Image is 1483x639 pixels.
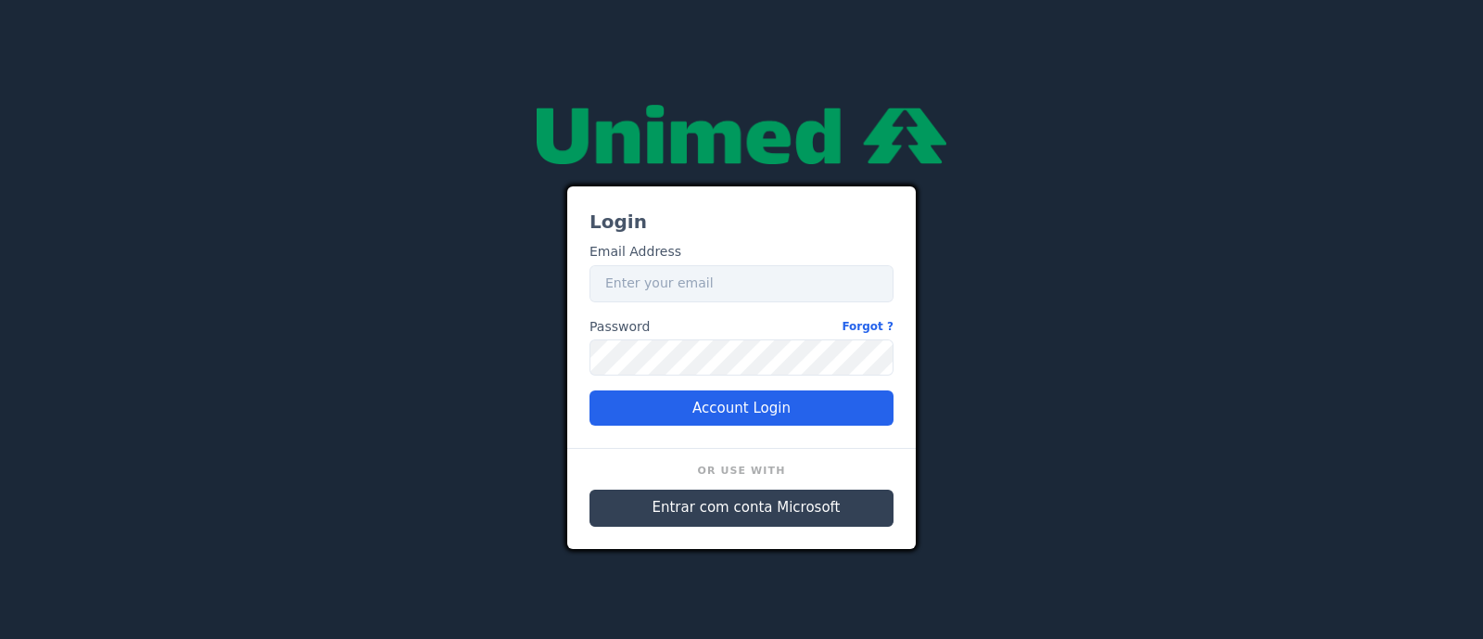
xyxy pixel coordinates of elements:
[589,265,894,302] input: Enter your email
[653,497,841,518] span: Entrar com conta Microsoft
[589,490,894,527] button: Entrar com conta Microsoft
[589,242,681,262] label: Email Address
[589,209,894,235] h3: Login
[537,105,946,164] img: null
[589,317,894,337] label: Password
[589,464,894,481] h6: Or Use With
[589,390,894,426] button: Account Login
[842,317,894,337] a: Forgot ?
